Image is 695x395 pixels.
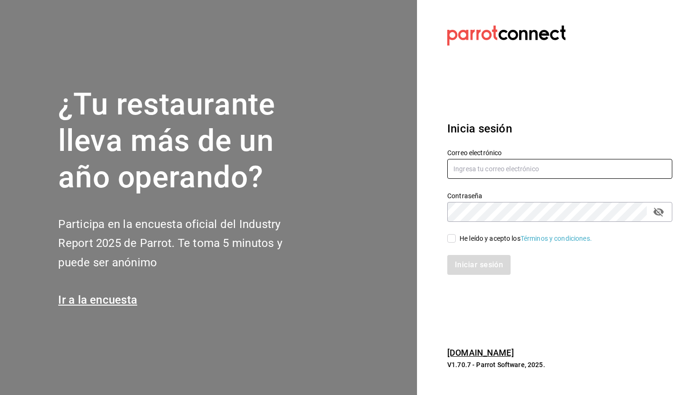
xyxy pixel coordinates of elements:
[460,234,592,244] div: He leído y acepto los
[447,348,514,358] a: [DOMAIN_NAME]
[447,159,672,179] input: Ingresa tu correo electrónico
[58,293,137,307] a: Ir a la encuesta
[447,149,672,156] label: Correo electrónico
[447,120,672,137] h3: Inicia sesión
[447,360,672,369] p: V1.70.7 - Parrot Software, 2025.
[58,215,313,272] h2: Participa en la encuesta oficial del Industry Report 2025 de Parrot. Te toma 5 minutos y puede se...
[447,193,672,199] label: Contraseña
[58,87,313,195] h1: ¿Tu restaurante lleva más de un año operando?
[651,204,667,220] button: passwordField
[521,235,592,242] a: Términos y condiciones.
